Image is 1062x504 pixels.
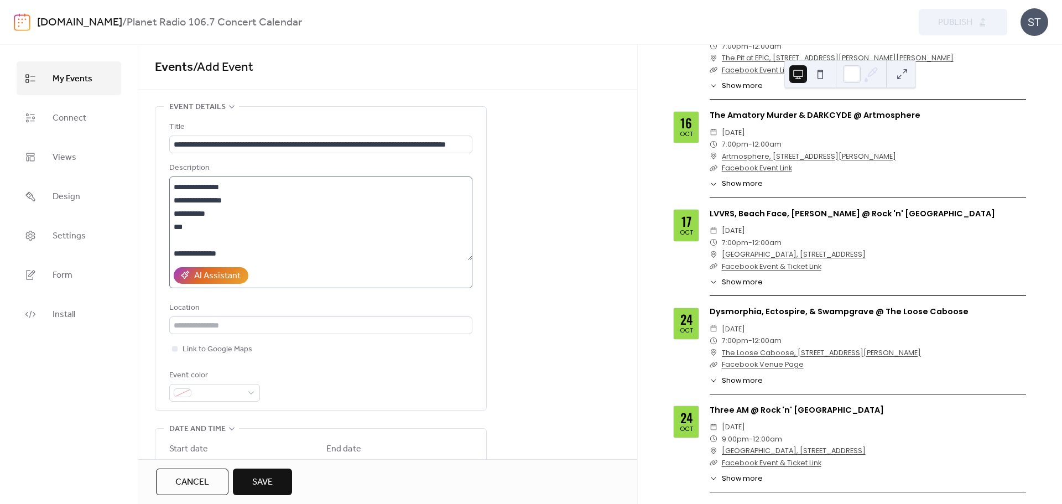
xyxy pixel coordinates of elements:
[233,469,292,495] button: Save
[14,13,30,31] img: logo
[156,469,228,495] button: Cancel
[680,313,693,326] div: 24
[53,306,75,323] span: Install
[680,131,693,137] div: Oct
[710,40,717,52] div: ​
[722,127,745,138] span: [DATE]
[722,163,792,173] a: Facebook Event Link
[249,458,267,471] span: Time
[710,179,717,189] div: ​
[169,162,470,175] div: Description
[17,219,121,252] a: Settings
[748,40,752,52] span: -
[710,208,995,219] a: LVVRS, Beach Face, [PERSON_NAME] @ Rock 'n' [GEOGRAPHIC_DATA]
[710,433,717,445] div: ​
[722,262,821,271] a: Facebook Event & Ticket Link
[722,65,792,75] a: Facebook Event Link
[17,297,121,331] a: Install
[710,376,763,386] button: ​Show more
[169,458,186,471] span: Date
[710,64,717,76] div: ​
[710,127,717,138] div: ​
[680,426,693,432] div: Oct
[37,12,122,33] a: [DOMAIN_NAME]
[680,412,693,424] div: 24
[722,323,745,335] span: [DATE]
[169,101,226,114] span: Event details
[722,458,821,467] a: Facebook Event & Ticket Link
[710,347,717,358] div: ​
[710,261,717,272] div: ​
[710,306,969,317] a: Dysmorphia, Ectospire, & Swampgrave @ The Loose Caboose
[710,457,717,469] div: ​
[722,179,763,189] span: Show more
[710,237,717,248] div: ​
[53,188,80,205] span: Design
[710,162,717,174] div: ​
[722,445,866,456] a: [GEOGRAPHIC_DATA], [STREET_ADDRESS]
[722,138,748,150] span: 7:00pm
[748,237,752,248] span: -
[174,267,248,284] button: AI Assistant
[17,140,121,174] a: Views
[710,52,717,64] div: ​
[710,474,763,484] button: ​Show more
[710,474,717,484] div: ​
[175,476,209,489] span: Cancel
[17,61,121,95] a: My Events
[752,40,782,52] span: 12:00am
[53,227,86,245] span: Settings
[194,269,241,283] div: AI Assistant
[169,302,470,315] div: Location
[710,323,717,335] div: ​
[127,12,302,33] b: Planet Radio 106.7 Concert Calendar
[722,277,763,288] span: Show more
[710,421,717,433] div: ​
[710,150,717,162] div: ​
[722,347,921,358] a: The Loose Caboose, [STREET_ADDRESS][PERSON_NAME]
[169,423,226,436] span: Date and time
[722,225,745,236] span: [DATE]
[722,150,896,162] a: Artmosphere, [STREET_ADDRESS][PERSON_NAME]
[722,474,763,484] span: Show more
[680,117,692,129] div: 16
[710,404,884,415] a: Three AM @ Rock 'n' [GEOGRAPHIC_DATA]
[17,179,121,213] a: Design
[53,267,72,284] span: Form
[406,458,424,471] span: Time
[752,237,782,248] span: 12:00am
[169,369,258,382] div: Event color
[722,335,748,346] span: 7:00pm
[326,443,361,456] div: End date
[680,328,693,334] div: Oct
[710,248,717,260] div: ​
[752,335,782,346] span: 12:00am
[710,110,920,121] a: The Amatory Murder & DARKCYDE @ Artmosphere
[169,121,470,134] div: Title
[752,138,782,150] span: 12:00am
[710,179,763,189] button: ​Show more
[252,476,273,489] span: Save
[753,433,782,445] span: 12:00am
[722,81,763,91] span: Show more
[183,343,252,356] span: Link to Google Maps
[710,376,717,386] div: ​
[710,445,717,456] div: ​
[710,81,763,91] button: ​Show more
[710,225,717,236] div: ​
[710,277,717,288] div: ​
[1021,8,1048,36] div: ST
[722,421,745,433] span: [DATE]
[122,12,127,33] b: /
[53,110,86,127] span: Connect
[710,81,717,91] div: ​
[710,358,717,370] div: ​
[722,433,749,445] span: 9:00pm
[680,230,693,236] div: Oct
[53,149,76,166] span: Views
[681,215,691,228] div: 17
[17,258,121,292] a: Form
[722,376,763,386] span: Show more
[748,335,752,346] span: -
